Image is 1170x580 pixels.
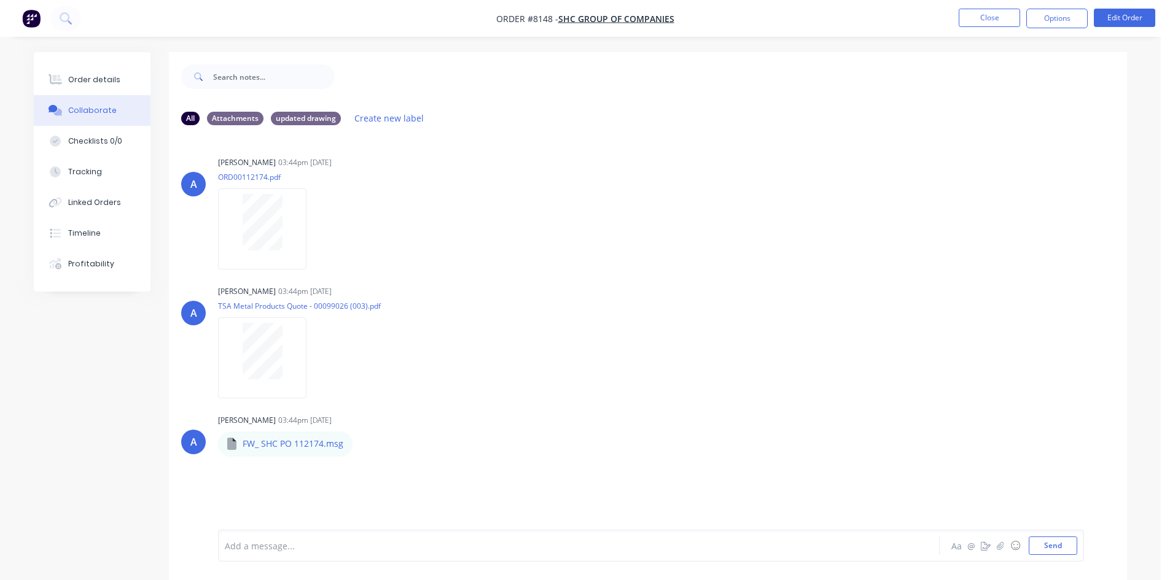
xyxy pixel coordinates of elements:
[68,166,102,177] div: Tracking
[34,218,150,249] button: Timeline
[68,136,122,147] div: Checklists 0/0
[959,9,1020,27] button: Close
[190,306,197,320] div: A
[1026,9,1088,28] button: Options
[1094,9,1155,27] button: Edit Order
[68,228,101,239] div: Timeline
[218,172,319,182] p: ORD00112174.pdf
[68,258,114,269] div: Profitability
[68,197,121,208] div: Linked Orders
[218,415,276,426] div: [PERSON_NAME]
[213,64,335,89] input: Search notes...
[68,105,117,116] div: Collaborate
[190,435,197,449] div: A
[190,177,197,191] div: A
[558,13,674,25] a: SHC Group of Companies
[271,112,341,125] div: updated drawing
[949,538,964,553] button: Aa
[34,249,150,279] button: Profitability
[34,95,150,126] button: Collaborate
[278,415,332,426] div: 03:44pm [DATE]
[68,74,120,85] div: Order details
[348,110,431,126] button: Create new label
[22,9,41,28] img: Factory
[278,286,332,297] div: 03:44pm [DATE]
[243,438,343,450] p: FW_ SHC PO 112174.msg
[181,112,200,125] div: All
[278,157,332,168] div: 03:44pm [DATE]
[1008,538,1023,553] button: ☺
[34,126,150,157] button: Checklists 0/0
[218,301,381,311] p: TSA Metal Products Quote - 00099026 (003).pdf
[207,112,263,125] div: Attachments
[34,187,150,218] button: Linked Orders
[34,157,150,187] button: Tracking
[1029,536,1077,555] button: Send
[496,13,558,25] span: Order #8148 -
[964,538,978,553] button: @
[218,286,276,297] div: [PERSON_NAME]
[218,157,276,168] div: [PERSON_NAME]
[34,64,150,95] button: Order details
